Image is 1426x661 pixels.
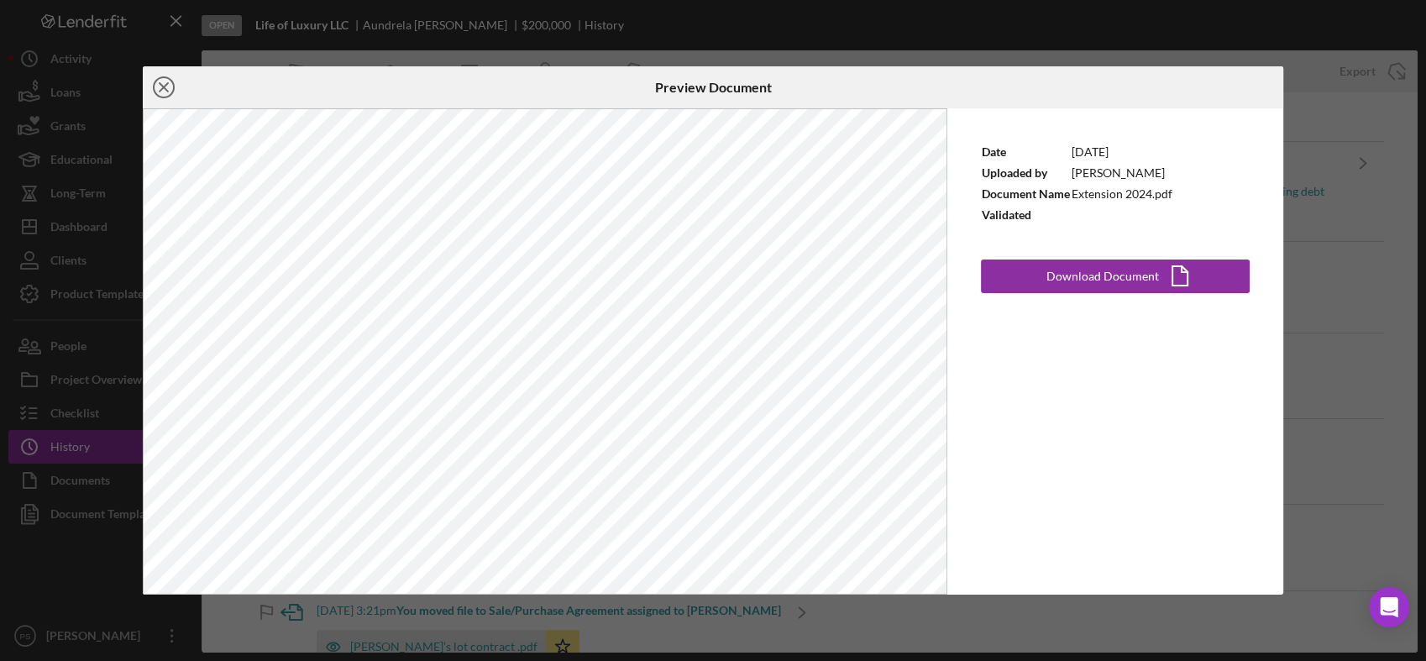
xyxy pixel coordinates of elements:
b: Date [982,144,1006,159]
div: Open Intercom Messenger [1369,587,1409,627]
b: Uploaded by [982,165,1047,180]
button: Download Document [981,260,1250,293]
b: Document Name [982,186,1070,201]
td: [PERSON_NAME] [1071,163,1173,184]
td: Extension 2024.pdf [1071,184,1173,205]
h6: Preview Document [654,80,771,95]
td: [DATE] [1071,142,1173,163]
b: Validated [982,207,1031,222]
div: Download Document [1046,260,1159,293]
